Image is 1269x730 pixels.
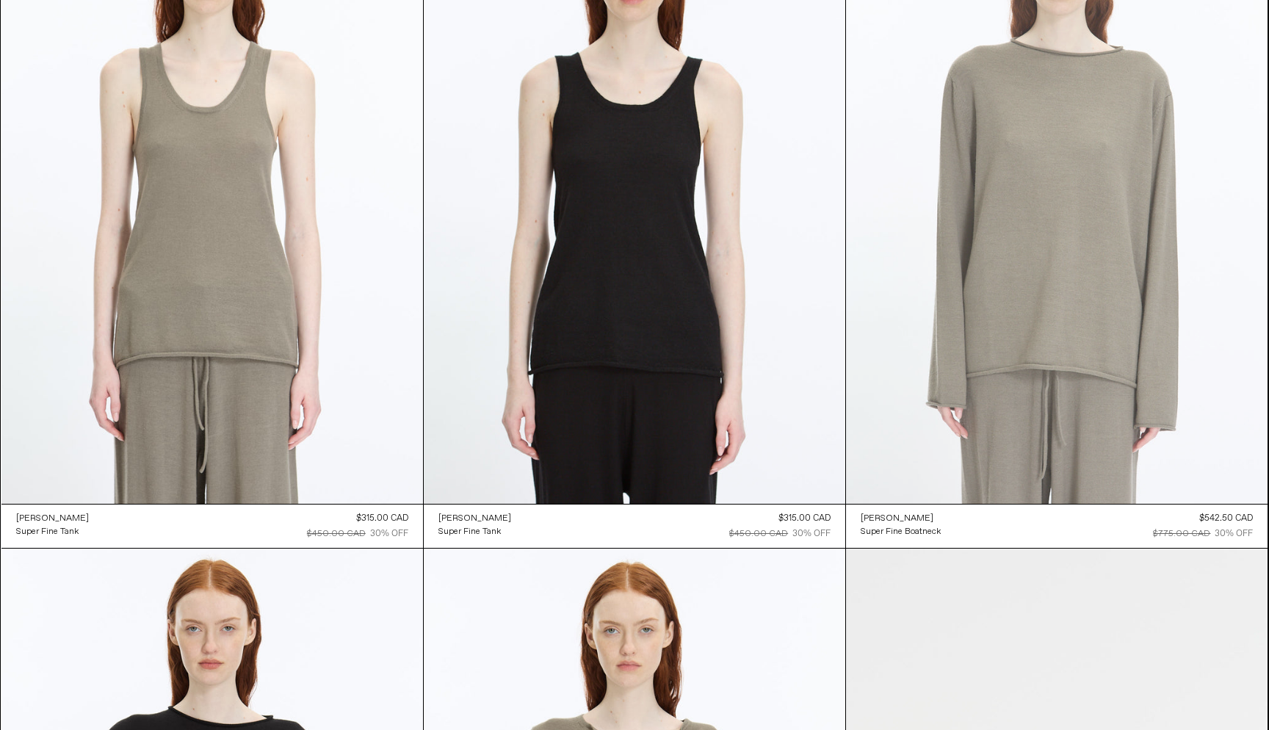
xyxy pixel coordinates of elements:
[16,525,89,538] a: Super Fine Tank
[438,526,501,538] div: Super Fine Tank
[356,512,408,525] div: $315.00 CAD
[16,513,89,525] div: [PERSON_NAME]
[792,527,831,541] div: 30% OFF
[861,526,941,538] div: Super Fine Boatneck
[1153,527,1210,541] div: $775.00 CAD
[438,525,511,538] a: Super Fine Tank
[16,526,79,538] div: Super Fine Tank
[370,527,408,541] div: 30% OFF
[16,512,89,525] a: [PERSON_NAME]
[1215,527,1253,541] div: 30% OFF
[861,512,941,525] a: [PERSON_NAME]
[861,525,941,538] a: Super Fine Boatneck
[307,527,366,541] div: $450.00 CAD
[778,512,831,525] div: $315.00 CAD
[861,513,933,525] div: [PERSON_NAME]
[729,527,788,541] div: $450.00 CAD
[438,512,511,525] a: [PERSON_NAME]
[438,513,511,525] div: [PERSON_NAME]
[1199,512,1253,525] div: $542.50 CAD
